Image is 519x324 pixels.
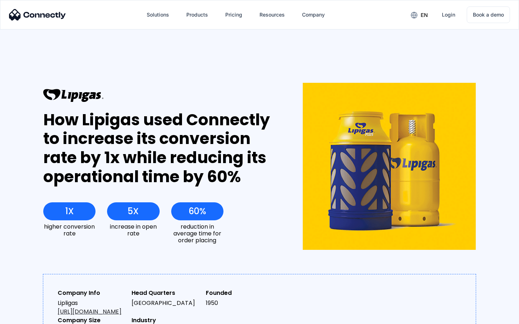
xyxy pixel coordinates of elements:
a: Book a demo [467,6,510,23]
div: How Lipigas used Connectly to increase its conversion rate by 1x while reducing its operational t... [43,111,276,186]
aside: Language selected: English [7,311,43,321]
a: Login [436,6,461,23]
div: Resources [259,10,285,20]
div: Solutions [147,10,169,20]
div: Products [186,10,208,20]
div: Lipligas [58,299,126,316]
div: Pricing [225,10,242,20]
img: Connectly Logo [9,9,66,21]
div: reduction in average time for order placing [171,223,223,244]
div: Founded [206,289,274,297]
div: Company Info [58,289,126,297]
div: 60% [188,206,206,216]
div: 5X [128,206,139,216]
a: Pricing [219,6,248,23]
div: Login [442,10,455,20]
div: 1950 [206,299,274,307]
div: en [421,10,428,20]
div: [GEOGRAPHIC_DATA] [132,299,200,307]
div: 1X [65,206,74,216]
ul: Language list [14,311,43,321]
div: Head Quarters [132,289,200,297]
a: [URL][DOMAIN_NAME] [58,307,121,316]
div: Company [302,10,325,20]
div: higher conversion rate [43,223,96,237]
div: increase in open rate [107,223,159,237]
